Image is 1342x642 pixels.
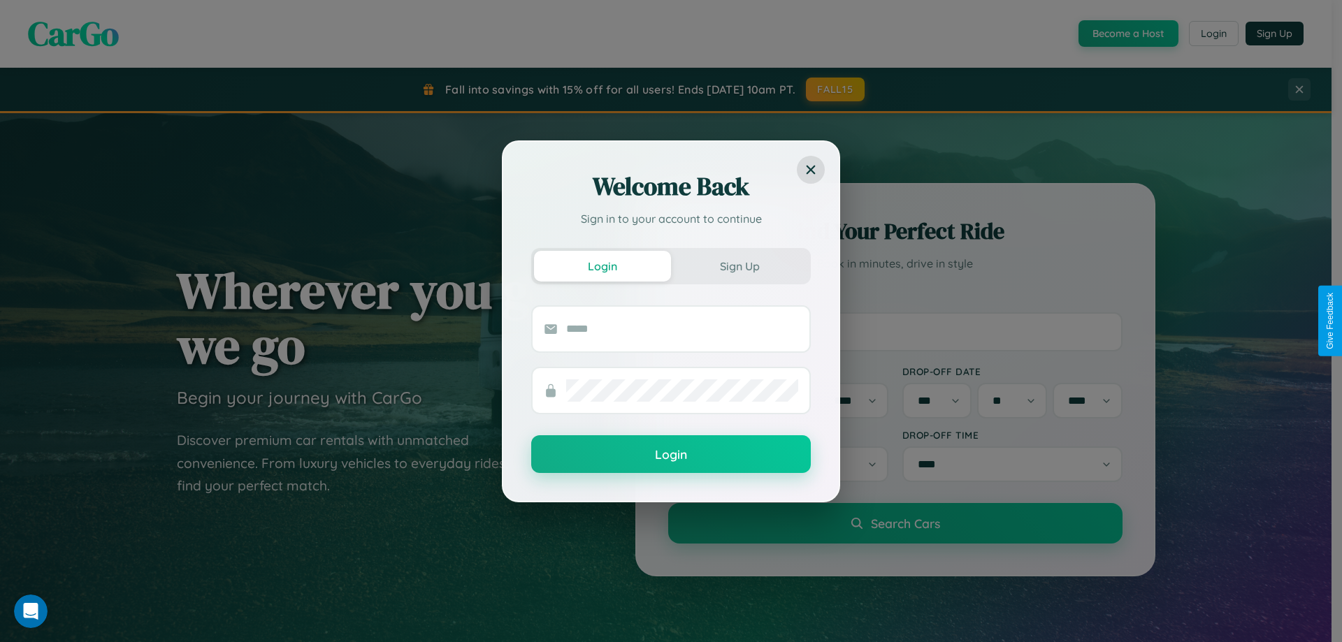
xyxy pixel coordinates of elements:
[531,435,811,473] button: Login
[1325,293,1335,349] div: Give Feedback
[534,251,671,282] button: Login
[531,210,811,227] p: Sign in to your account to continue
[531,170,811,203] h2: Welcome Back
[671,251,808,282] button: Sign Up
[14,594,48,628] iframe: Intercom live chat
